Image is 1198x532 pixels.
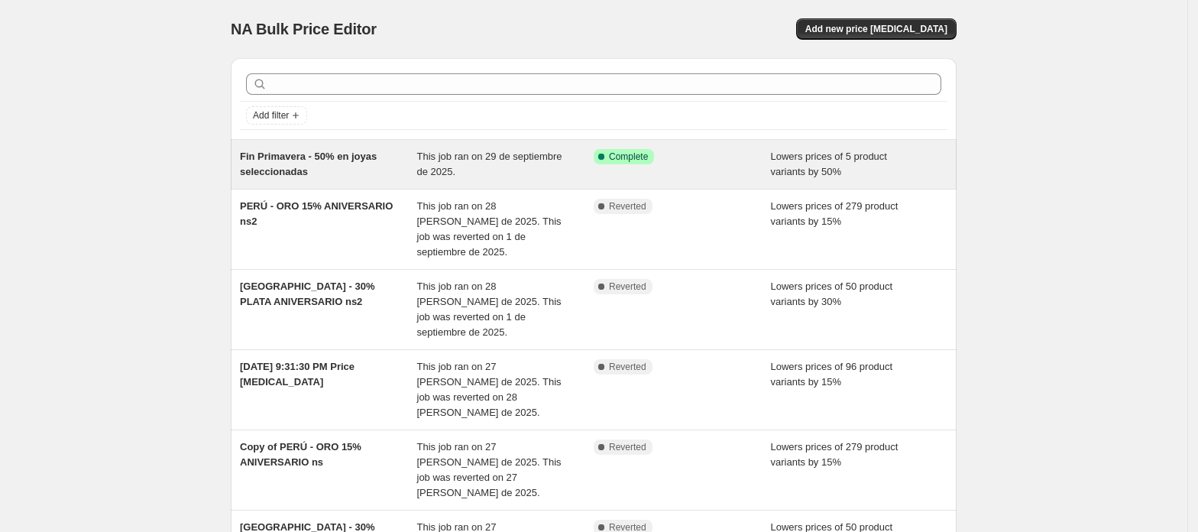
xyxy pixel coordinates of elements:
[231,21,377,37] span: NA Bulk Price Editor
[246,106,307,125] button: Add filter
[609,281,646,293] span: Reverted
[417,151,562,177] span: This job ran on 29 de septiembre de 2025.
[771,281,893,307] span: Lowers prices of 50 product variants by 30%
[417,441,562,498] span: This job ran on 27 [PERSON_NAME] de 2025. This job was reverted on 27 [PERSON_NAME] de 2025.
[609,361,646,373] span: Reverted
[417,200,562,258] span: This job ran on 28 [PERSON_NAME] de 2025. This job was reverted on 1 de septiembre de 2025.
[805,23,947,35] span: Add new price [MEDICAL_DATA]
[240,200,393,227] span: PERÚ - ORO 15% ANIVERSARIO ns2
[609,441,646,453] span: Reverted
[240,361,355,388] span: [DATE] 9:31:30 PM Price [MEDICAL_DATA]
[417,281,562,338] span: This job ran on 28 [PERSON_NAME] de 2025. This job was reverted on 1 de septiembre de 2025.
[240,281,374,307] span: [GEOGRAPHIC_DATA] - 30% PLATA ANIVERSARIO ns2
[771,441,898,468] span: Lowers prices of 279 product variants by 15%
[609,151,648,163] span: Complete
[417,361,562,418] span: This job ran on 27 [PERSON_NAME] de 2025. This job was reverted on 28 [PERSON_NAME] de 2025.
[771,151,887,177] span: Lowers prices of 5 product variants by 50%
[609,200,646,212] span: Reverted
[771,200,898,227] span: Lowers prices of 279 product variants by 15%
[240,441,361,468] span: Copy of PERÚ - ORO 15% ANIVERSARIO ns
[253,109,289,122] span: Add filter
[796,18,957,40] button: Add new price [MEDICAL_DATA]
[771,361,893,388] span: Lowers prices of 96 product variants by 15%
[240,151,377,177] span: Fin Primavera - 50% en joyas seleccionadas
